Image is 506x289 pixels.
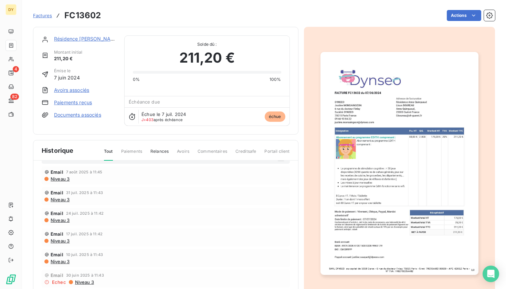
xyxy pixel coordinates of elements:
span: Échue le 7 juil. 2024 [141,111,186,117]
span: Factures [33,13,52,18]
span: Echec [52,279,66,285]
span: 4 [13,66,19,72]
span: 100% [270,76,281,83]
span: Email [51,211,63,216]
span: J+403 [141,117,154,122]
span: 82 [10,94,19,100]
a: Paiements reçus [54,99,92,106]
span: 31 juil. 2025 à 11:43 [66,191,103,195]
span: Niveau 3 [50,176,70,182]
span: Portail client [264,148,289,160]
span: Solde dû : [133,41,281,47]
span: 211,20 € [54,55,82,62]
span: 30 juin 2025 à 11:43 [66,273,104,277]
span: Avoirs [177,148,189,160]
span: Tout [104,148,113,161]
div: Open Intercom Messenger [483,266,499,282]
span: Montant initial [54,49,82,55]
span: Historique [42,146,74,155]
span: échue [265,111,285,122]
a: 82 [6,95,16,106]
a: Avoirs associés [54,87,89,94]
a: Résidence [PERSON_NAME] [54,36,119,42]
span: après échéance [141,118,182,122]
span: 0% [133,76,140,83]
span: Paiements [121,148,142,160]
span: Email [51,190,63,195]
span: 24 juil. 2025 à 11:42 [66,211,104,215]
a: Factures [33,12,52,19]
span: Creditsafe [235,148,256,160]
span: 10 juil. 2025 à 11:43 [66,253,103,257]
img: invoice_thumbnail [320,52,478,275]
span: 211,20 € [179,47,235,68]
div: DY [6,4,17,15]
span: 17 juil. 2025 à 11:42 [66,232,103,236]
span: Commentaires [198,148,227,160]
span: Relances [150,148,169,160]
span: Niveau 3 [50,217,70,223]
span: 7 juin 2024 [54,74,80,81]
span: Email [51,231,63,237]
span: Email [51,272,63,278]
span: Email [51,169,63,175]
span: Échéance due [129,99,160,105]
span: Émise le [54,68,80,74]
img: Logo LeanPay [6,274,17,285]
h3: FC13602 [64,9,101,22]
span: Niveau 3 [50,238,70,244]
span: Email [51,252,63,257]
span: Niveau 3 [50,259,70,264]
span: 7 août 2025 à 11:45 [66,170,103,174]
button: Actions [447,10,481,21]
span: Niveau 3 [74,279,94,285]
span: Niveau 3 [50,197,70,202]
a: Documents associés [54,111,101,118]
a: 4 [6,67,16,78]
